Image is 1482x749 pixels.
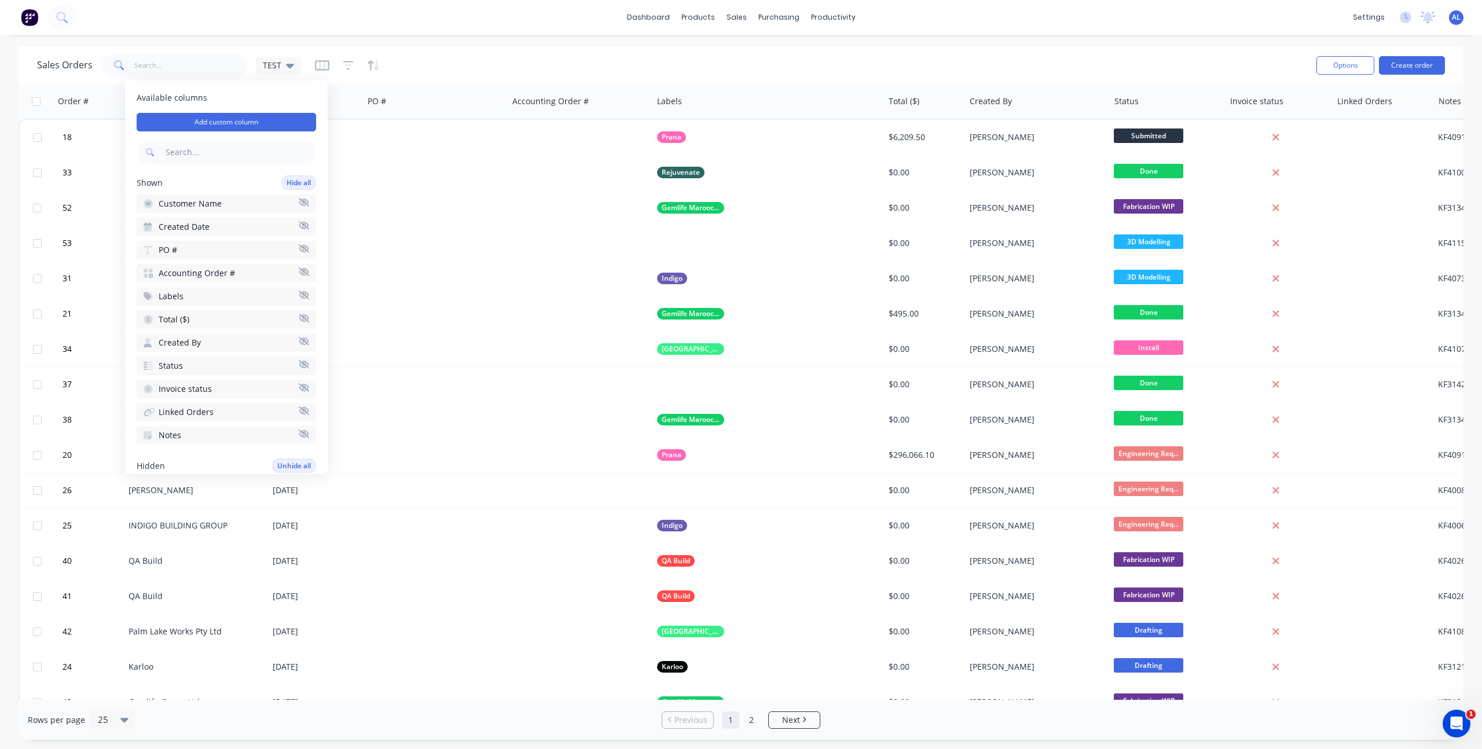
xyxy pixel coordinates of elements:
[63,520,72,531] span: 25
[137,460,165,472] span: Hidden
[63,555,72,567] span: 40
[1230,96,1283,107] div: Invoice status
[1114,96,1139,107] div: Status
[63,661,72,673] span: 24
[657,343,724,355] button: [GEOGRAPHIC_DATA]
[137,194,316,213] button: Customer Name
[1443,710,1470,737] iframe: Intercom live chat
[137,403,316,421] button: Linked Orders
[674,714,707,726] span: Previous
[970,520,1098,531] div: [PERSON_NAME]
[1114,623,1183,637] span: Drafting
[63,237,72,249] span: 53
[1316,56,1374,75] button: Options
[63,484,72,496] span: 26
[63,343,72,355] span: 34
[1114,658,1183,673] span: Drafting
[59,226,129,260] button: 53
[657,96,682,107] div: Labels
[129,696,257,708] div: Gemlife Group Ltd
[970,202,1098,214] div: [PERSON_NAME]
[1114,693,1183,708] span: Fabrication WIP
[159,360,183,372] span: Status
[1114,128,1183,143] span: Submitted
[889,661,957,673] div: $0.00
[662,661,683,673] span: Karloo
[662,308,720,320] span: Gemlife Maroochy Quays
[970,308,1098,320] div: [PERSON_NAME]
[657,711,825,729] ul: Pagination
[59,579,129,614] button: 41
[63,590,72,602] span: 41
[137,357,316,375] button: Status
[28,714,85,726] span: Rows per page
[1114,164,1183,178] span: Done
[134,54,247,77] input: Search...
[137,92,316,104] span: Available columns
[273,590,359,602] div: [DATE]
[58,96,89,107] div: Order #
[137,380,316,398] button: Invoice status
[657,555,695,567] button: QA Build
[662,202,720,214] span: Gemlife Maroochy Quays
[889,379,957,390] div: $0.00
[137,310,316,329] button: Total ($)
[889,590,957,602] div: $0.00
[159,291,184,302] span: Labels
[63,308,72,320] span: 21
[37,60,93,71] h1: Sales Orders
[63,202,72,214] span: 52
[889,696,957,708] div: $0.00
[970,343,1098,355] div: [PERSON_NAME]
[1114,446,1183,461] span: Engineering Req...
[59,438,129,472] button: 20
[59,296,129,331] button: 21
[21,9,38,26] img: Factory
[889,343,957,355] div: $0.00
[889,96,919,107] div: Total ($)
[662,414,720,425] span: Gemlife Maroochy Quays
[970,379,1098,390] div: [PERSON_NAME]
[59,155,129,190] button: 33
[657,131,686,143] button: Prana
[657,273,687,284] button: Indigo
[889,273,957,284] div: $0.00
[657,696,724,708] button: Gemlife Maroochy Quays
[889,555,957,567] div: $0.00
[59,261,129,296] button: 31
[970,414,1098,425] div: [PERSON_NAME]
[159,406,214,418] span: Linked Orders
[1114,588,1183,602] span: Fabrication WIP
[970,131,1098,143] div: [PERSON_NAME]
[970,96,1012,107] div: Created By
[657,449,686,461] button: Prana
[63,696,72,708] span: 43
[137,241,316,259] button: PO #
[889,626,957,637] div: $0.00
[63,626,72,637] span: 42
[1114,376,1183,390] span: Done
[159,244,177,256] span: PO #
[970,696,1098,708] div: [PERSON_NAME]
[273,520,359,531] div: [DATE]
[281,175,316,190] button: Hide all
[1337,96,1392,107] div: Linked Orders
[970,237,1098,249] div: [PERSON_NAME]
[1379,56,1445,75] button: Create order
[782,714,800,726] span: Next
[970,484,1098,496] div: [PERSON_NAME]
[129,590,257,602] div: QA Build
[59,685,129,719] button: 43
[137,287,316,306] button: Labels
[129,555,257,567] div: QA Build
[159,198,222,210] span: Customer Name
[805,9,861,26] div: productivity
[137,264,316,282] button: Accounting Order #
[662,626,720,637] span: [GEOGRAPHIC_DATA]
[970,273,1098,284] div: [PERSON_NAME]
[743,711,760,729] a: Page 2
[889,449,957,461] div: $296,066.10
[59,508,129,543] button: 25
[662,590,690,602] span: QA Build
[889,237,957,249] div: $0.00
